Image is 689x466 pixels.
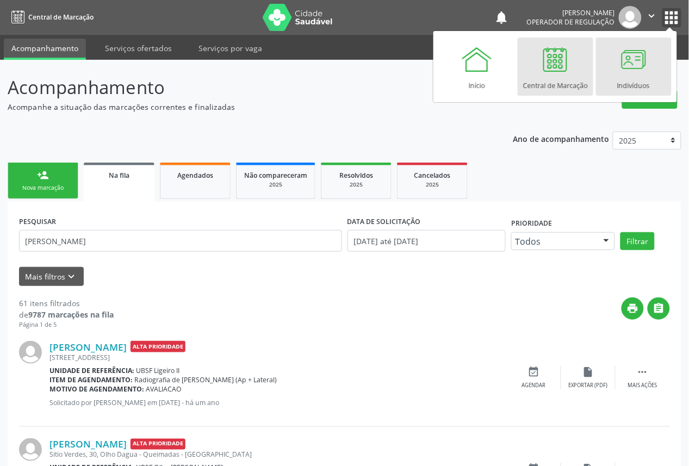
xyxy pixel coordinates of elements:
[244,181,307,189] div: 2025
[131,439,185,450] span: Alta Prioridade
[97,39,179,58] a: Serviços ofertados
[628,382,657,389] div: Mais ações
[19,320,114,330] div: Página 1 de 5
[494,10,510,25] button: notifications
[518,38,593,96] a: Central de Marcação
[569,382,608,389] div: Exportar (PDF)
[28,13,94,22] span: Central de Marcação
[620,232,655,251] button: Filtrar
[135,375,277,384] span: Radiografia de [PERSON_NAME] (Ap + Lateral)
[19,230,342,252] input: Nome, CNS
[527,17,615,27] span: Operador de regulação
[527,8,615,17] div: [PERSON_NAME]
[653,302,665,314] i: 
[642,6,662,29] button: 
[109,171,129,180] span: Na fila
[49,341,127,353] a: [PERSON_NAME]
[19,213,56,230] label: PESQUISAR
[19,341,42,364] img: img
[522,382,546,389] div: Agendar
[637,366,649,378] i: 
[49,398,507,407] p: Solicitado por [PERSON_NAME] em [DATE] - há um ano
[49,375,133,384] b: Item de agendamento:
[49,438,127,450] a: [PERSON_NAME]
[8,101,479,113] p: Acompanhe a situação das marcações correntes e finalizadas
[515,236,593,247] span: Todos
[16,184,70,192] div: Nova marcação
[627,302,639,314] i: print
[439,38,515,96] a: Início
[49,450,507,459] div: Sitio Verdes, 30, Olho Dagua - Queimadas - [GEOGRAPHIC_DATA]
[136,366,180,375] span: UBSF Ligeiro II
[66,271,78,283] i: keyboard_arrow_down
[329,181,383,189] div: 2025
[19,309,114,320] div: de
[339,171,373,180] span: Resolvidos
[414,171,451,180] span: Cancelados
[191,39,270,58] a: Serviços por vaga
[622,297,644,320] button: print
[582,366,594,378] i: insert_drive_file
[511,215,552,232] label: Prioridade
[662,8,681,27] button: apps
[37,169,49,181] div: person_add
[131,341,185,352] span: Alta Prioridade
[49,366,134,375] b: Unidade de referência:
[19,297,114,309] div: 61 itens filtrados
[177,171,213,180] span: Agendados
[19,267,84,286] button: Mais filtroskeyboard_arrow_down
[49,384,144,394] b: Motivo de agendamento:
[347,213,421,230] label: DATA DE SOLICITAÇÃO
[405,181,460,189] div: 2025
[49,353,507,362] div: [STREET_ADDRESS]
[528,366,540,378] i: event_available
[244,171,307,180] span: Não compareceram
[513,132,609,145] p: Ano de acompanhamento
[8,74,479,101] p: Acompanhamento
[4,39,86,60] a: Acompanhamento
[28,309,114,320] strong: 9787 marcações na fila
[596,38,672,96] a: Indivíduos
[619,6,642,29] img: img
[8,8,94,26] a: Central de Marcação
[646,10,658,22] i: 
[347,230,506,252] input: Selecione um intervalo
[648,297,670,320] button: 
[146,384,182,394] span: AVALIACAO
